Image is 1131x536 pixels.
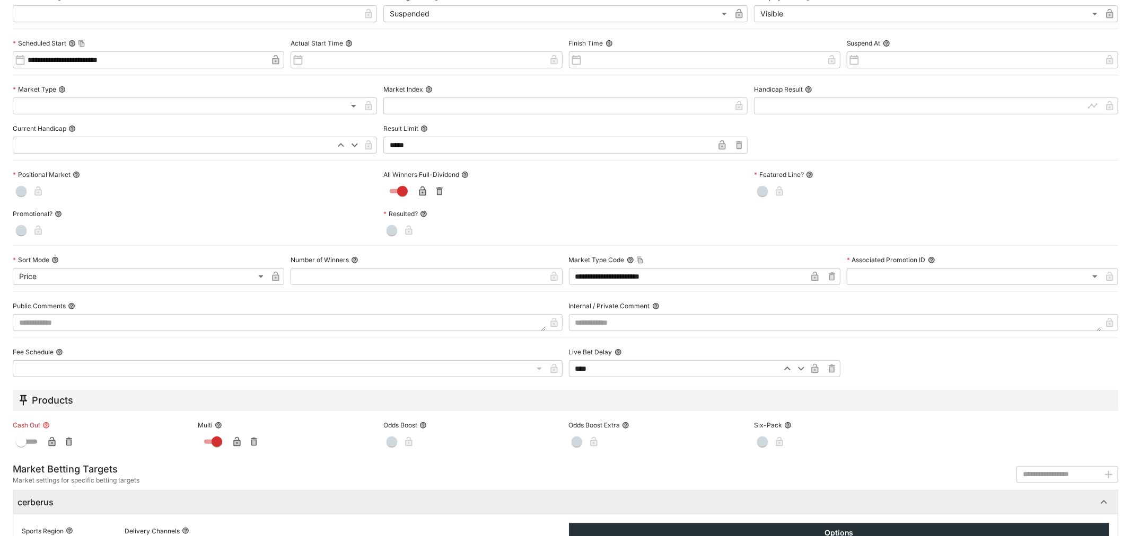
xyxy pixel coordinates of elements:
[383,170,459,179] p: All Winners Full-Dividend
[754,170,804,179] p: Featured Line?
[425,86,433,93] button: Market Index
[291,255,349,264] p: Number of Winners
[383,5,731,22] div: Suspended
[928,256,935,264] button: Associated Promotion ID
[13,301,66,310] p: Public Comments
[569,255,625,264] p: Market Type Code
[754,421,782,430] p: Six-Pack
[754,5,1101,22] div: Visible
[73,171,80,178] button: Positional Market
[13,347,54,356] p: Fee Schedule
[784,422,792,429] button: Six-Pack
[569,347,612,356] p: Live Bet Delay
[68,302,75,310] button: Public Comments
[42,422,50,429] button: Cash Out
[51,256,59,264] button: Sort Mode
[78,40,85,47] button: Copy To Clipboard
[622,422,629,429] button: Odds Boost Extra
[13,255,49,264] p: Sort Mode
[215,422,222,429] button: Multi
[568,421,620,430] p: Odds Boost Extra
[58,86,66,93] button: Market Type
[198,421,213,430] p: Multi
[420,125,428,132] button: Result Limit
[68,125,76,132] button: Current Handicap
[383,124,418,133] p: Result Limit
[569,39,603,48] p: Finish Time
[847,39,881,48] p: Suspend At
[606,40,613,47] button: Finish Time
[17,497,54,508] h6: cerberus
[383,209,418,218] p: Resulted?
[883,40,890,47] button: Suspend At
[66,527,73,534] button: Sports Region
[13,421,40,430] p: Cash Out
[383,421,417,430] p: Odds Boost
[754,85,803,94] p: Handicap Result
[125,526,180,535] p: Delivery Channels
[461,171,469,178] button: All Winners Full-Dividend
[13,209,52,218] p: Promotional?
[291,39,343,48] p: Actual Start Time
[13,463,139,475] h5: Market Betting Targets
[22,526,64,535] p: Sports Region
[13,170,71,179] p: Positional Market
[68,40,76,47] button: Scheduled StartCopy To Clipboard
[806,171,813,178] button: Featured Line?
[420,210,427,218] button: Resulted?
[13,475,139,486] span: Market settings for specific betting targets
[13,124,66,133] p: Current Handicap
[351,256,358,264] button: Number of Winners
[627,256,634,264] button: Market Type CodeCopy To Clipboard
[805,86,812,93] button: Handicap Result
[652,302,660,310] button: Internal / Private Comment
[569,301,650,310] p: Internal / Private Comment
[615,349,622,356] button: Live Bet Delay
[345,40,353,47] button: Actual Start Time
[847,255,926,264] p: Associated Promotion ID
[419,422,427,429] button: Odds Boost
[55,210,62,218] button: Promotional?
[13,268,267,285] div: Price
[13,85,56,94] p: Market Type
[13,39,66,48] p: Scheduled Start
[56,349,63,356] button: Fee Schedule
[383,85,423,94] p: Market Index
[182,527,189,534] button: Delivery Channels
[32,394,73,406] h5: Products
[636,256,644,264] button: Copy To Clipboard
